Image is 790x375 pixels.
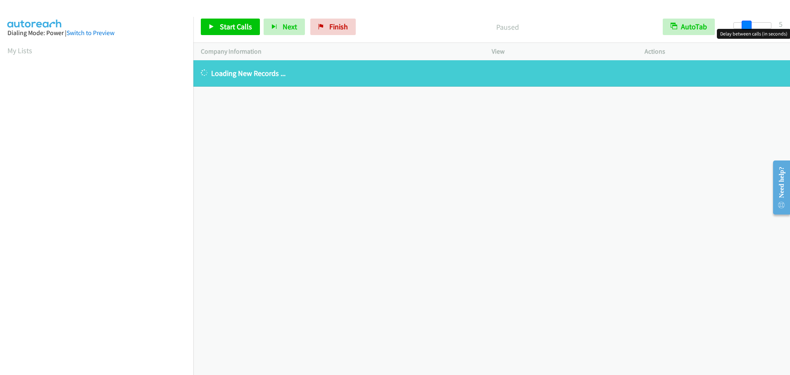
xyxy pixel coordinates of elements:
button: AutoTab [663,19,715,35]
span: Finish [329,22,348,31]
p: View [492,47,630,57]
div: 5 [779,19,783,30]
a: Start Calls [201,19,260,35]
p: Loading New Records ... [201,68,783,79]
p: Company Information [201,47,477,57]
div: Dialing Mode: Power | [7,28,186,38]
span: Next [283,22,297,31]
a: Finish [310,19,356,35]
a: Switch to Preview [67,29,114,37]
span: Start Calls [220,22,252,31]
p: Paused [367,21,648,33]
a: My Lists [7,46,32,55]
p: Actions [645,47,783,57]
button: Next [264,19,305,35]
iframe: Resource Center [766,155,790,220]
